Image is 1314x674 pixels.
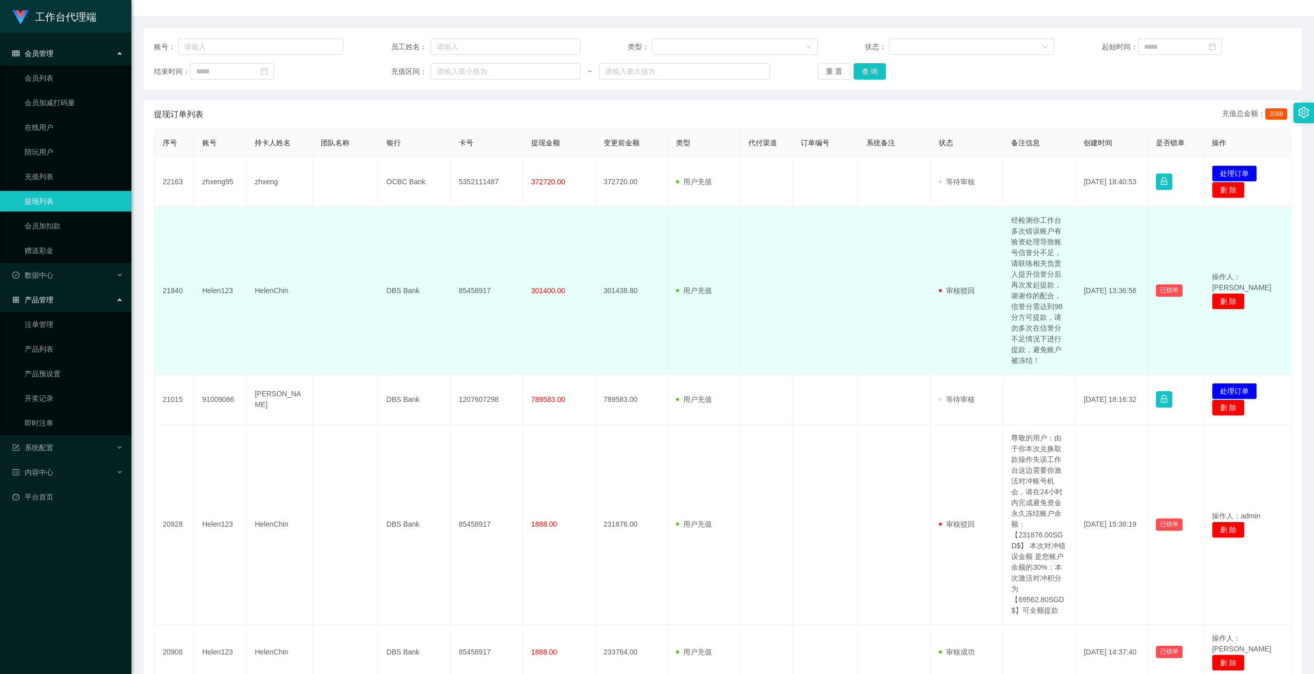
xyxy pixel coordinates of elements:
[531,178,565,186] span: 372720.00
[865,42,889,52] span: 状态：
[194,157,247,207] td: zhxeng95
[12,49,53,57] span: 会员管理
[1075,375,1148,425] td: [DATE] 18:16:32
[1212,273,1271,292] span: 操作人：[PERSON_NAME]
[1265,108,1287,120] span: 3388
[1075,157,1148,207] td: [DATE] 18:40:53
[12,50,20,57] i: 图标: table
[25,191,123,211] a: 提现列表
[1003,207,1075,375] td: 经检测你工作台多次错误账户有验资处理导致账号信誉分不足，请联络相关负责人提升信誉分后再次发起提款，谢谢你的配合，信誉分需达到98分方可提款，请勿多次在信誉分不足情况下进行提款，避免账户被冻结！
[431,38,581,55] input: 请输入
[595,207,668,375] td: 301438.80
[1011,139,1040,147] span: 备注信息
[1209,43,1216,50] i: 图标: calendar
[801,139,829,147] span: 订单编号
[1212,293,1245,310] button: 删 除
[1003,425,1075,625] td: 尊敬的用户：由于你本次兑换取款操作失误工作台这边需要你激活对冲账号机会，请在24小时内完成避免资金永久冻结账户余额：【231876.00SGD$】 本次对冲错误金额 是您账户余额的30%：本次激...
[676,178,712,186] span: 用户充值
[1156,284,1183,297] button: 已锁单
[154,108,203,121] span: 提现订单列表
[1298,107,1309,118] i: 图标: setting
[1212,139,1226,147] span: 操作
[391,66,431,77] span: 充值区间：
[1212,634,1271,653] span: 操作人：[PERSON_NAME]
[25,413,123,433] a: 即时注单
[459,139,473,147] span: 卡号
[451,375,523,425] td: 1207607298
[748,139,777,147] span: 代付渠道
[12,10,29,25] img: logo.9652507e.png
[1212,399,1245,416] button: 删 除
[1102,42,1138,52] span: 起始时间：
[818,63,851,80] button: 重 置
[378,375,451,425] td: DBS Bank
[1212,512,1260,520] span: 操作人：admin
[531,648,557,656] span: 1888.00
[1156,646,1183,658] button: 已锁单
[676,139,690,147] span: 类型
[628,42,652,52] span: 类型：
[1212,165,1257,182] button: 处理订单
[604,139,640,147] span: 变更前金额
[939,520,975,528] span: 审核驳回
[1212,522,1245,538] button: 删 除
[12,272,20,279] i: 图标: check-circle-o
[451,207,523,375] td: 85458917
[12,296,20,303] i: 图标: appstore-o
[25,363,123,384] a: 产品预设置
[676,286,712,295] span: 用户充值
[1156,174,1172,190] button: 图标: lock
[531,395,565,403] span: 789583.00
[854,63,886,80] button: 查 询
[1156,139,1185,147] span: 是否锁单
[163,139,177,147] span: 序号
[1075,425,1148,625] td: [DATE] 15:38:19
[154,375,194,425] td: 21015
[25,92,123,113] a: 会员加减打码量
[12,444,20,451] i: 图标: form
[194,425,247,625] td: Helen123
[25,339,123,359] a: 产品列表
[25,216,123,236] a: 会员加扣款
[12,296,53,304] span: 产品管理
[246,207,312,375] td: HelenChin
[1042,44,1048,51] i: 图标: down
[939,395,975,403] span: 等待审核
[387,139,401,147] span: 银行
[25,117,123,138] a: 在线用户
[25,142,123,162] a: 陪玩用户
[581,66,599,77] span: ~
[676,520,712,528] span: 用户充值
[431,63,581,80] input: 请输入最小值为
[1222,108,1291,121] div: 充值总金额：
[154,66,190,77] span: 结束时间：
[451,425,523,625] td: 85458917
[25,314,123,335] a: 注单管理
[12,468,53,476] span: 内容中心
[25,388,123,409] a: 开奖记录
[378,207,451,375] td: DBS Bank
[178,38,344,55] input: 请输入
[246,157,312,207] td: zhxeng
[939,286,975,295] span: 审核驳回
[805,44,811,51] i: 图标: down
[12,271,53,279] span: 数据中心
[154,207,194,375] td: 21840
[12,444,53,452] span: 系统配置
[321,139,350,147] span: 团队名称
[378,425,451,625] td: DBS Bank
[1212,654,1245,671] button: 删 除
[1084,139,1112,147] span: 创建时间
[12,469,20,476] i: 图标: profile
[531,139,560,147] span: 提现金额
[154,157,194,207] td: 22163
[202,139,217,147] span: 账号
[676,395,712,403] span: 用户充值
[378,157,451,207] td: OCBC Bank
[1156,391,1172,408] button: 图标: lock
[246,375,312,425] td: [PERSON_NAME]
[531,520,557,528] span: 1888.00
[531,286,565,295] span: 301400.00
[194,207,247,375] td: Helen123
[939,648,975,656] span: 审核成功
